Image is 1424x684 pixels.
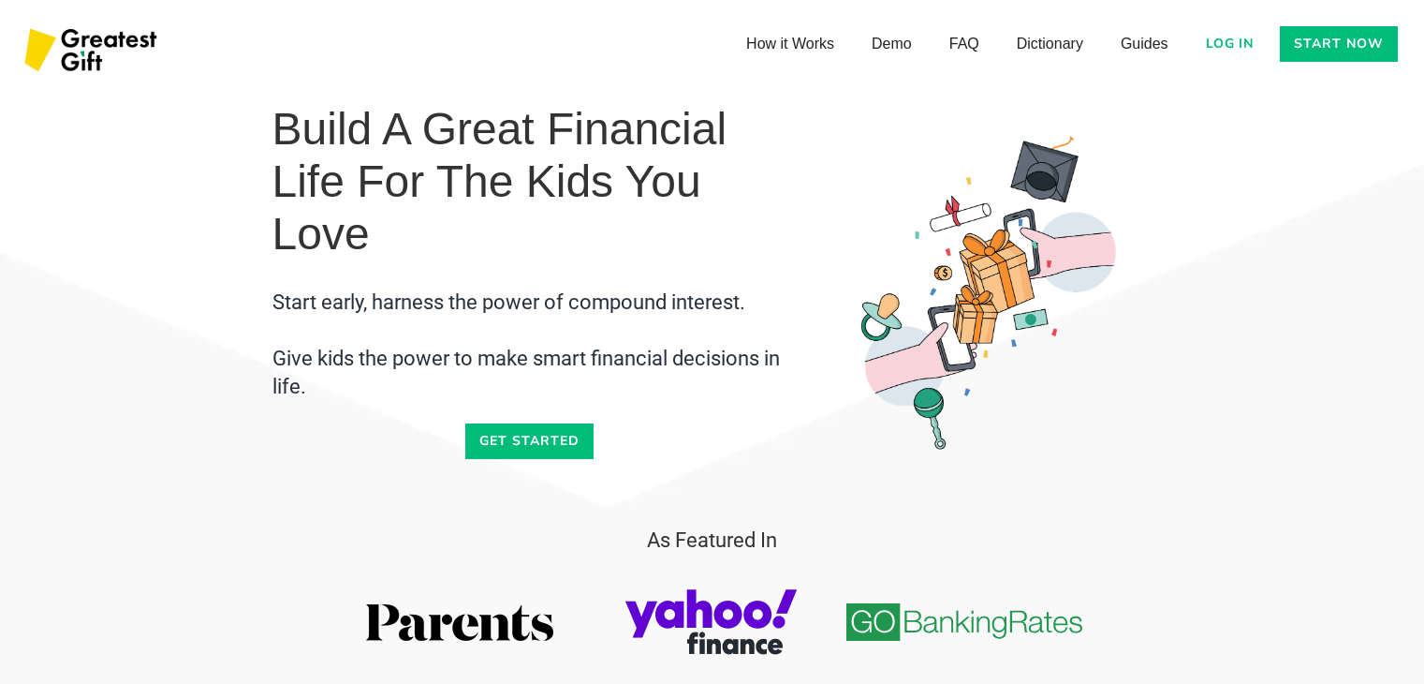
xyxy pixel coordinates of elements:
a: Dictionary [998,25,1102,63]
h1: Build a Great Financial Life for the Kids You Love [272,103,787,260]
img: Gifting money to children - Greatest Gift [825,128,1152,456]
a: home [19,19,167,84]
img: go banking rates logo [845,603,1083,642]
a: Guides [1102,25,1187,63]
h2: ⁠Start early, harness the power of compound interest. ⁠⁠Give kids the power to make smart financi... [272,289,787,401]
h3: As Featured In [272,527,1152,555]
a: Start now [1280,26,1398,62]
a: Log in [1195,26,1266,62]
img: parents.com logo [366,604,553,641]
a: Get started [465,424,594,459]
a: How it Works [727,25,853,63]
img: yahoo finance logo [625,585,799,660]
a: Demo [853,25,931,63]
img: Greatest Gift Logo [19,19,167,84]
a: FAQ [931,25,998,63]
